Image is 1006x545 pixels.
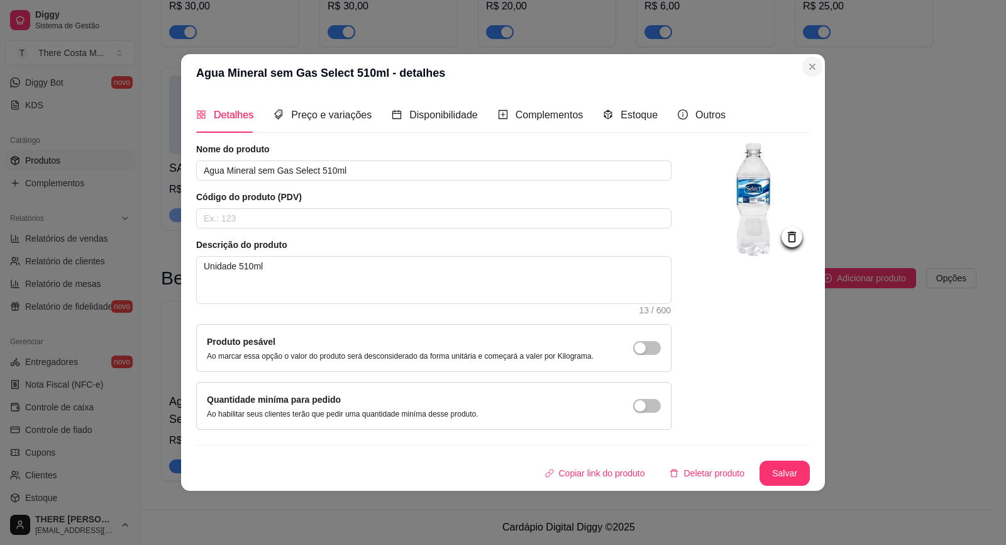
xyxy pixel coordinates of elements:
[207,351,594,361] p: Ao marcar essa opção o valor do produto será desconsiderado da forma unitária e começará a valer ...
[760,461,810,486] button: Salvar
[621,110,658,120] span: Estoque
[196,110,206,120] span: appstore
[802,57,822,77] button: Close
[409,110,478,120] span: Disponibilidade
[670,469,678,478] span: delete
[274,110,284,120] span: tags
[207,409,478,419] p: Ao habilitar seus clientes terão que pedir uma quantidade miníma desse produto.
[697,143,810,256] img: logo da loja
[196,191,672,203] article: Código do produto (PDV)
[196,208,672,228] input: Ex.: 123
[498,110,508,120] span: plus-square
[196,143,672,155] article: Nome do produto
[695,110,726,120] span: Outros
[516,110,583,120] span: Complementos
[196,160,672,181] input: Ex.: Hamburguer de costela
[392,110,402,120] span: calendar
[207,395,341,405] label: Quantidade miníma para pedido
[214,110,253,120] span: Detalhes
[181,54,825,92] header: Agua Mineral sem Gas Select 510ml - detalhes
[535,461,655,486] button: Copiar link do produto
[197,257,671,303] textarea: Unidade 510ml
[291,110,372,120] span: Preço e variações
[207,337,275,347] label: Produto pesável
[196,239,672,251] article: Descrição do produto
[678,110,688,120] span: info-circle
[603,110,613,120] span: code-sandbox
[660,461,754,486] button: deleteDeletar produto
